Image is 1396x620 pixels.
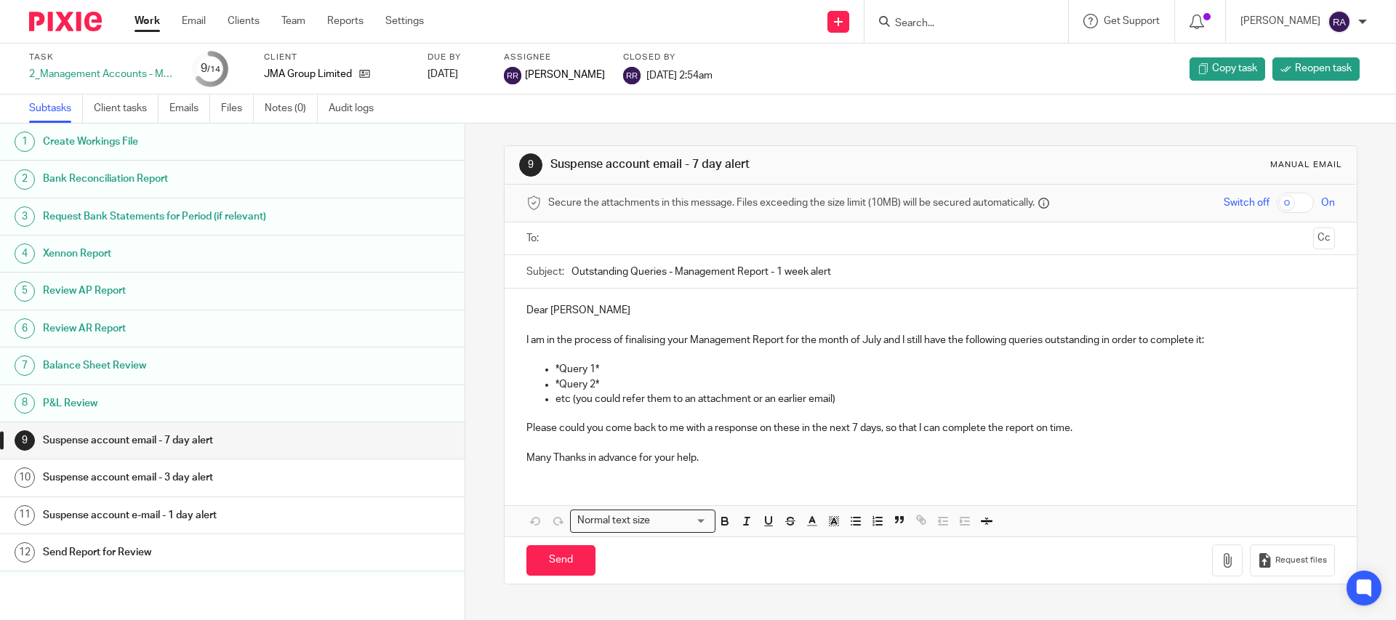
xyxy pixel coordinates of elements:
[221,94,254,123] a: Files
[182,14,206,28] a: Email
[570,510,715,532] div: Search for option
[428,67,486,81] div: [DATE]
[43,168,315,190] h1: Bank Reconciliation Report
[43,355,315,377] h1: Balance Sheet Review
[526,303,1334,318] p: Dear [PERSON_NAME]
[504,52,605,63] label: Assignee
[894,17,1024,31] input: Search
[29,67,174,81] div: 2_Management Accounts - Monthly - NEW - FWD
[15,467,35,488] div: 10
[526,545,595,576] input: Send
[29,12,102,31] img: Pixie
[15,318,35,339] div: 6
[1224,196,1269,210] span: Switch off
[504,67,521,84] img: svg%3E
[526,333,1334,347] p: I am in the process of finalising your Management Report for the month of July and I still have t...
[519,153,542,177] div: 9
[1212,61,1257,76] span: Copy task
[1295,61,1352,76] span: Reopen task
[1104,16,1160,26] span: Get Support
[43,280,315,302] h1: Review AP Report
[43,504,315,526] h1: Suspense account e-mail - 1 day alert
[169,94,210,123] a: Emails
[94,94,159,123] a: Client tasks
[43,542,315,563] h1: Send Report for Review
[526,265,564,279] label: Subject:
[15,542,35,563] div: 12
[1270,159,1342,171] div: Manual email
[1328,10,1351,33] img: svg%3E
[329,94,385,123] a: Audit logs
[15,281,35,302] div: 5
[43,318,315,339] h1: Review AR Report
[526,451,1334,465] p: Many Thanks in advance for your help.
[15,355,35,376] div: 7
[1272,57,1360,81] a: Reopen task
[15,169,35,190] div: 2
[646,70,713,80] span: [DATE] 2:54am
[43,131,315,153] h1: Create Workings File
[1190,57,1265,81] a: Copy task
[574,513,653,528] span: Normal text size
[29,94,83,123] a: Subtasks
[281,14,305,28] a: Team
[1250,544,1334,577] button: Request files
[548,196,1035,210] span: Secure the attachments in this message. Files exceeding the size limit (10MB) will be secured aut...
[550,157,962,172] h1: Suspense account email - 7 day alert
[327,14,364,28] a: Reports
[43,467,315,488] h1: Suspense account email - 3 day alert
[1313,228,1335,249] button: Cc
[526,421,1334,435] p: Please could you come back to me with a response on these in the next 7 days, so that I can compl...
[1275,555,1327,566] span: Request files
[15,430,35,451] div: 9
[385,14,424,28] a: Settings
[43,430,315,451] h1: Suspense account email - 7 day alert
[15,206,35,227] div: 3
[264,52,409,63] label: Client
[43,206,315,228] h1: Request Bank Statements for Period (if relevant)
[525,68,605,82] span: [PERSON_NAME]
[654,513,707,528] input: Search for option
[15,393,35,414] div: 8
[623,52,713,63] label: Closed by
[1240,14,1320,28] p: [PERSON_NAME]
[201,60,220,77] div: 9
[228,14,260,28] a: Clients
[428,52,486,63] label: Due by
[264,67,352,81] p: JMA Group Limited
[265,94,318,123] a: Notes (0)
[43,392,315,414] h1: P&L Review
[555,392,1334,406] p: etc (you could refer them to an attachment or an earlier email)
[15,243,35,264] div: 4
[15,505,35,526] div: 11
[15,132,35,152] div: 1
[43,243,315,265] h1: Xennon Report
[1321,196,1335,210] span: On
[29,52,174,63] label: Task
[526,231,542,246] label: To:
[207,65,220,73] small: /14
[135,14,160,28] a: Work
[623,67,641,84] img: svg%3E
